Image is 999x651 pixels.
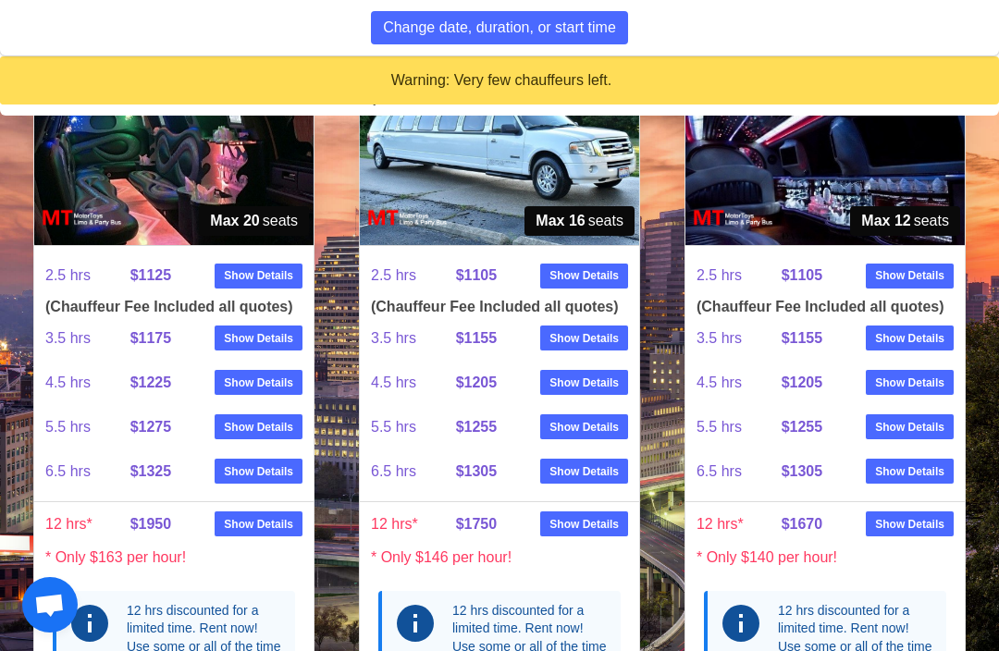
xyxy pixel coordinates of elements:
[782,330,823,346] strong: $1155
[697,449,782,494] span: 6.5 hrs
[875,330,944,347] strong: Show Details
[850,206,960,236] span: seats
[549,330,619,347] strong: Show Details
[15,70,988,91] div: Warning: Very few chauffeurs left.
[360,27,639,245] img: 02%2001.jpg
[371,253,456,298] span: 2.5 hrs
[549,516,619,533] strong: Show Details
[782,516,823,532] strong: $1670
[549,463,619,480] strong: Show Details
[697,502,782,547] span: 12 hrs*
[199,206,309,236] span: seats
[456,267,498,283] strong: $1105
[549,375,619,391] strong: Show Details
[536,210,585,232] strong: Max 16
[45,361,130,405] span: 4.5 hrs
[45,405,130,449] span: 5.5 hrs
[861,210,910,232] strong: Max 12
[224,267,293,284] strong: Show Details
[875,463,944,480] strong: Show Details
[45,298,302,315] h4: (Chauffeur Fee Included all quotes)
[875,516,944,533] strong: Show Details
[371,449,456,494] span: 6.5 hrs
[45,502,130,547] span: 12 hrs*
[130,463,172,479] strong: $1325
[371,502,456,547] span: 12 hrs*
[224,463,293,480] strong: Show Details
[224,516,293,533] strong: Show Details
[697,361,782,405] span: 4.5 hrs
[371,316,456,361] span: 3.5 hrs
[782,419,823,435] strong: $1255
[130,330,172,346] strong: $1175
[34,27,314,245] img: 27%2002.jpg
[697,405,782,449] span: 5.5 hrs
[875,375,944,391] strong: Show Details
[130,375,172,390] strong: $1225
[371,405,456,449] span: 5.5 hrs
[549,419,619,436] strong: Show Details
[697,316,782,361] span: 3.5 hrs
[685,27,965,245] img: 07%2002.jpg
[224,375,293,391] strong: Show Details
[782,463,823,479] strong: $1305
[685,547,965,569] p: * Only $140 per hour!
[456,419,498,435] strong: $1255
[875,267,944,284] strong: Show Details
[360,547,639,569] p: * Only $146 per hour!
[456,375,498,390] strong: $1205
[371,298,628,315] h4: (Chauffeur Fee Included all quotes)
[224,330,293,347] strong: Show Details
[130,516,172,532] strong: $1950
[34,547,314,569] p: * Only $163 per hour!
[45,316,130,361] span: 3.5 hrs
[383,17,616,39] span: Change date, duration, or start time
[697,298,954,315] h4: (Chauffeur Fee Included all quotes)
[22,577,78,633] a: Open chat
[782,375,823,390] strong: $1205
[224,419,293,436] strong: Show Details
[456,463,498,479] strong: $1305
[45,449,130,494] span: 6.5 hrs
[371,11,628,44] button: Change date, duration, or start time
[210,210,259,232] strong: Max 20
[371,361,456,405] span: 4.5 hrs
[782,267,823,283] strong: $1105
[456,516,498,532] strong: $1750
[549,267,619,284] strong: Show Details
[875,419,944,436] strong: Show Details
[45,253,130,298] span: 2.5 hrs
[524,206,635,236] span: seats
[697,253,782,298] span: 2.5 hrs
[456,330,498,346] strong: $1155
[130,267,172,283] strong: $1125
[130,419,172,435] strong: $1275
